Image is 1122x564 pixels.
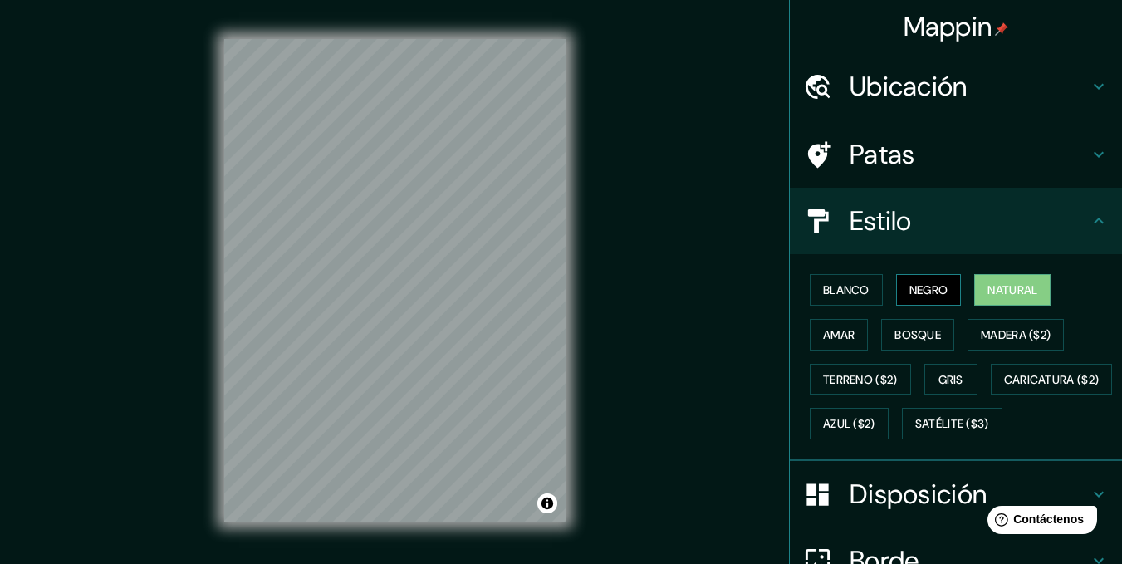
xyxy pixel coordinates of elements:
[909,282,948,297] font: Negro
[850,137,915,172] font: Patas
[790,53,1122,120] div: Ubicación
[904,9,992,44] font: Mappin
[823,327,855,342] font: Amar
[224,39,566,522] canvas: Mapa
[968,319,1064,351] button: Madera ($2)
[974,274,1051,306] button: Natural
[790,188,1122,254] div: Estilo
[790,121,1122,188] div: Patas
[974,499,1104,546] iframe: Lanzador de widgets de ayuda
[823,417,875,432] font: Azul ($2)
[810,364,911,395] button: Terreno ($2)
[896,274,962,306] button: Negro
[850,69,968,104] font: Ubicación
[1004,372,1100,387] font: Caricatura ($2)
[902,408,1002,439] button: Satélite ($3)
[810,408,889,439] button: Azul ($2)
[810,319,868,351] button: Amar
[981,327,1051,342] font: Madera ($2)
[881,319,954,351] button: Bosque
[790,461,1122,527] div: Disposición
[823,282,870,297] font: Blanco
[823,372,898,387] font: Terreno ($2)
[850,204,912,238] font: Estilo
[995,22,1008,36] img: pin-icon.png
[938,372,963,387] font: Gris
[894,327,941,342] font: Bosque
[924,364,977,395] button: Gris
[991,364,1113,395] button: Caricatura ($2)
[915,417,989,432] font: Satélite ($3)
[537,493,557,513] button: Activar o desactivar atribución
[850,477,987,512] font: Disposición
[987,282,1037,297] font: Natural
[810,274,883,306] button: Blanco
